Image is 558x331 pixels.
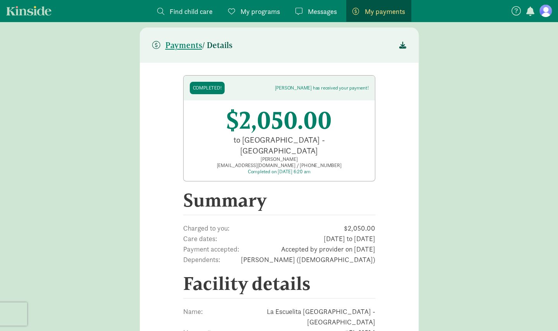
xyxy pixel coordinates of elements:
div: Completed on [DATE] 6:20 am [190,169,369,175]
span: Payments [165,41,202,50]
span: My payments [365,6,405,17]
span: Download receipt [399,40,406,50]
div: [PERSON_NAME] [190,156,369,162]
span: Payment accepted: [183,244,252,254]
h2: Summary [183,189,375,215]
span: Charged to you: [183,223,283,233]
span: [PERSON_NAME] ([DEMOGRAPHIC_DATA]) [239,254,375,265]
span: La Escuelita [GEOGRAPHIC_DATA] - [GEOGRAPHIC_DATA] [229,306,375,327]
span: Find child care [170,6,213,17]
div: Completed! [193,85,221,91]
a: Completed! [PERSON_NAME] has received your payment! $2,050.00 to [GEOGRAPHIC_DATA] - [GEOGRAPHIC_... [183,75,375,181]
span: [EMAIL_ADDRESS][DOMAIN_NAME] [216,162,295,169]
div: to [GEOGRAPHIC_DATA] - [GEOGRAPHIC_DATA] [199,134,359,156]
span: [DATE] to [DATE] [280,233,375,244]
div: [PERSON_NAME] has received your payment! [275,85,368,91]
span: Care dates: [183,233,273,244]
span: Name: [183,306,221,327]
span: Messages [308,6,337,17]
span: [PHONE_NUMBER] [295,162,342,169]
h5: / Details [152,41,232,50]
div: $2,050.00 [190,107,369,134]
a: Kinside [6,6,52,16]
span: $2,050.00 [290,223,375,233]
span: Accepted by provider on [DATE] [259,244,375,254]
h2: Facility details [183,272,375,298]
span: Dependents: [183,254,232,265]
span: My programs [240,6,280,17]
